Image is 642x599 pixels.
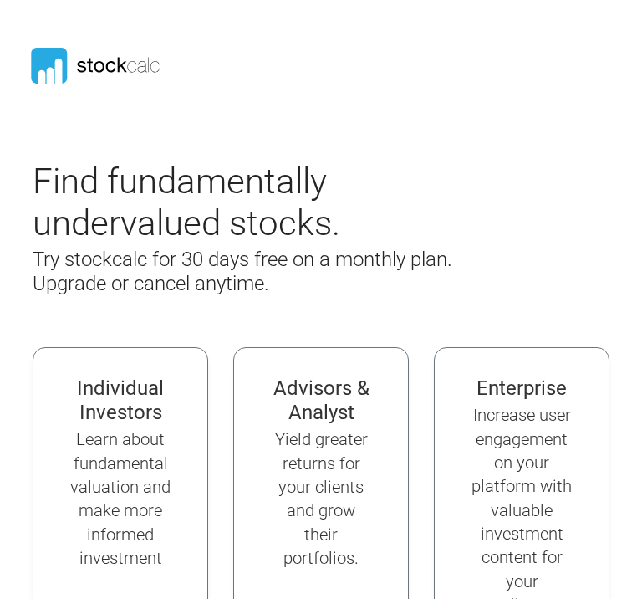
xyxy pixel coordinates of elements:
h5: Learn about fundamental valuation and make more informed investment [68,427,173,570]
h4: Individual Investors [68,376,173,425]
h2: Find fundamentally undervalued stocks. [33,161,509,245]
h5: Yield greater returns for your clients and grow their portfolios. [268,427,374,570]
h4: Enterprise [469,376,574,401]
h4: Try stockcalc for 30 days free on a monthly plan. Upgrade or cancel anytime. [33,248,509,296]
button: Toggle navigation [582,56,623,76]
h4: Advisors & Analyst [268,376,374,425]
